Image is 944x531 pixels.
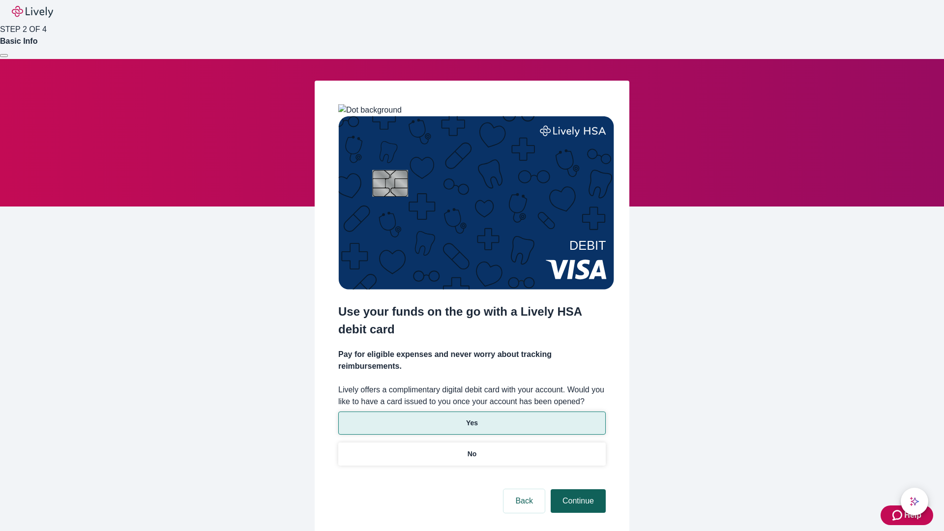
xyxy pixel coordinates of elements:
h4: Pay for eligible expenses and never worry about tracking reimbursements. [338,349,606,372]
p: Yes [466,418,478,428]
button: No [338,442,606,466]
svg: Lively AI Assistant [910,497,919,506]
img: Lively [12,6,53,18]
button: chat [901,488,928,515]
button: Yes [338,412,606,435]
h2: Use your funds on the go with a Lively HSA debit card [338,303,606,338]
img: Dot background [338,104,402,116]
span: Help [904,509,921,521]
button: Zendesk support iconHelp [881,505,933,525]
img: Debit card [338,116,614,290]
label: Lively offers a complimentary digital debit card with your account. Would you like to have a card... [338,384,606,408]
p: No [468,449,477,459]
svg: Zendesk support icon [892,509,904,521]
button: Back [503,489,545,513]
button: Continue [551,489,606,513]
